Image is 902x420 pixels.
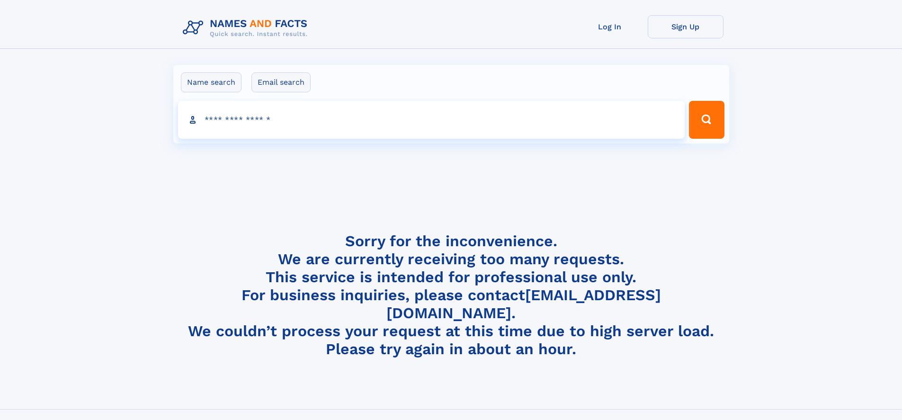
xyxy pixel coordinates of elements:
[178,101,685,139] input: search input
[251,72,311,92] label: Email search
[181,72,241,92] label: Name search
[689,101,724,139] button: Search Button
[648,15,723,38] a: Sign Up
[572,15,648,38] a: Log In
[179,232,723,358] h4: Sorry for the inconvenience. We are currently receiving too many requests. This service is intend...
[179,15,315,41] img: Logo Names and Facts
[386,286,661,322] a: [EMAIL_ADDRESS][DOMAIN_NAME]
